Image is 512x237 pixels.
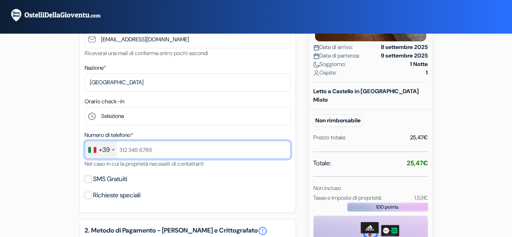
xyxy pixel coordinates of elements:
[313,43,353,51] span: Data di arrivo:
[376,203,399,211] span: 100 points
[407,159,428,167] strong: 25,47€
[10,8,111,22] img: OstelliDellaGioventu.com
[258,226,268,236] a: error_outline
[313,184,341,192] small: Non incluso
[85,97,124,106] label: Orario check-in
[313,68,337,77] span: Ospite:
[85,30,291,48] input: Inserisci il tuo indirizzo email
[410,133,428,142] div: 25,47€
[410,60,428,68] strong: 1 Notte
[426,68,428,77] strong: 1
[93,173,127,185] label: SMS Gratuiti
[85,160,204,167] small: Nel caso in cui la proprietà necessiti di contattarti
[313,62,319,68] img: moon.svg
[381,51,428,60] strong: 9 settembre 2025
[414,194,427,201] small: 1,53€
[85,141,117,158] div: Italy (Italia): +39
[99,145,110,155] div: +39
[313,88,419,103] b: Letto a Castello in [GEOGRAPHIC_DATA] Misto
[381,43,428,51] strong: 8 settembre 2025
[313,70,319,76] img: user_icon.svg
[85,49,208,57] small: Riceverai una mail di conferma entro pochi secondi
[85,64,106,72] label: Nazione
[93,190,140,201] label: Richieste speciali
[313,53,319,59] img: calendar.svg
[85,226,291,236] h5: 2. Metodo di Pagamento - [PERSON_NAME] e Crittografato
[313,194,382,201] small: Tasse e imposte di proprietà:
[313,158,331,168] span: Totale:
[85,141,291,159] input: 312 345 6789
[313,133,346,142] div: Prezzo totale:
[313,51,360,60] span: Data di partenza:
[85,131,133,139] label: Numero di telefono
[313,114,363,127] small: Non rimborsabile
[313,60,346,68] span: Soggiorno:
[313,45,319,51] img: calendar.svg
